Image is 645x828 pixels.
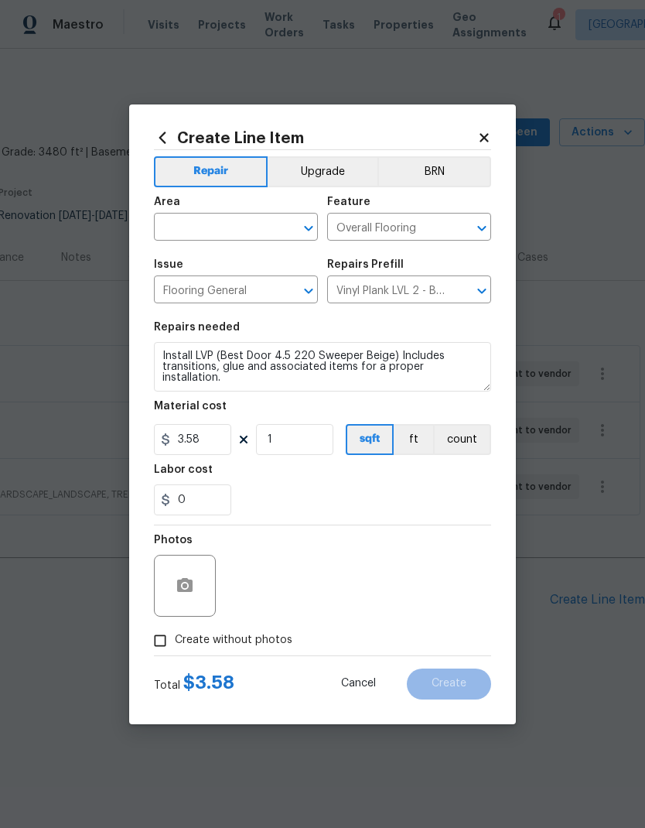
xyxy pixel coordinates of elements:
[327,259,404,270] h5: Repairs Prefill
[154,259,183,270] h5: Issue
[154,464,213,475] h5: Labor cost
[327,197,370,207] h5: Feature
[341,678,376,689] span: Cancel
[433,424,491,455] button: count
[154,401,227,412] h5: Material cost
[154,675,234,693] div: Total
[298,280,319,302] button: Open
[471,217,493,239] button: Open
[183,673,234,692] span: $ 3.58
[407,669,491,700] button: Create
[154,322,240,333] h5: Repairs needed
[346,424,394,455] button: sqft
[268,156,378,187] button: Upgrade
[154,342,491,392] textarea: Install LVP (Best Door 4.5 220 Sweeper Beige) Includes transitions, glue and associated items for...
[154,535,193,546] h5: Photos
[377,156,491,187] button: BRN
[154,156,268,187] button: Repair
[175,632,292,648] span: Create without photos
[432,678,466,689] span: Create
[316,669,401,700] button: Cancel
[298,217,319,239] button: Open
[154,197,180,207] h5: Area
[471,280,493,302] button: Open
[394,424,433,455] button: ft
[154,129,477,146] h2: Create Line Item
